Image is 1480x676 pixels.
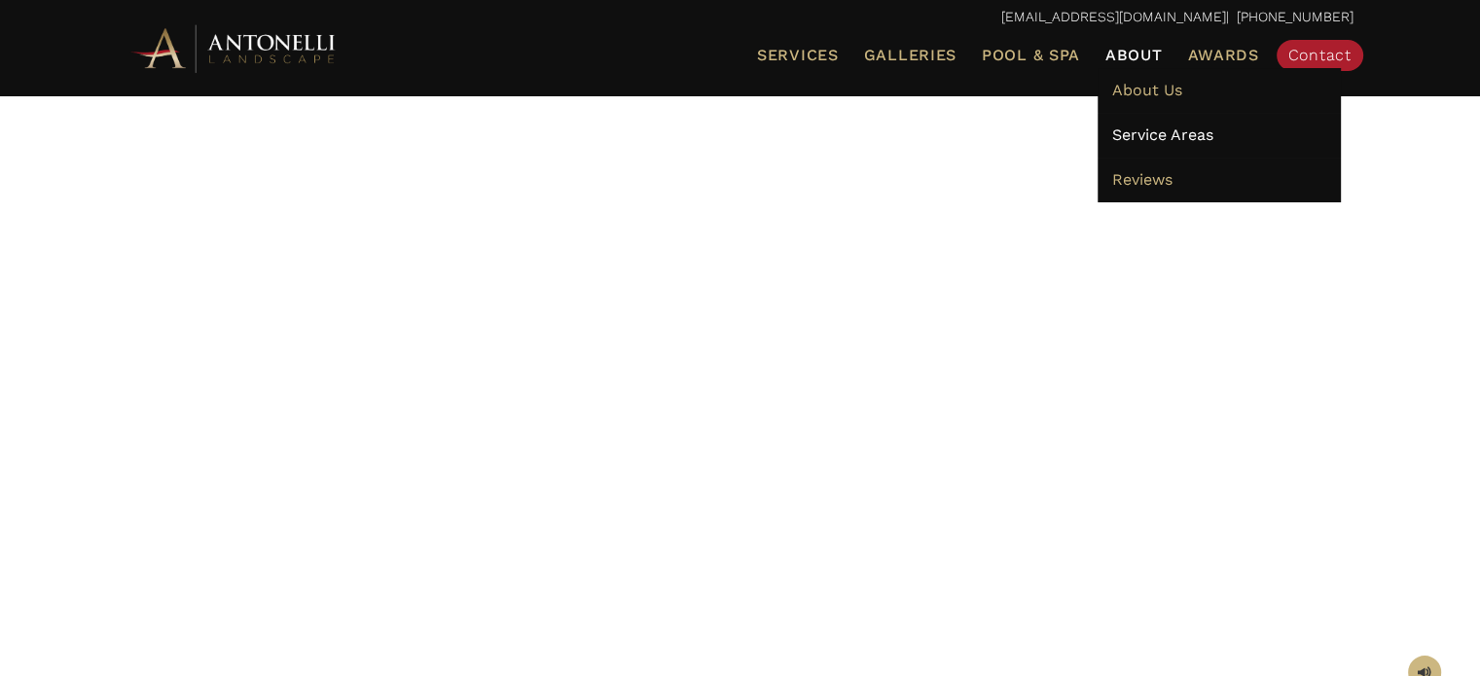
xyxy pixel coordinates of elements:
[127,5,1354,30] p: | [PHONE_NUMBER]
[1187,46,1258,64] span: Awards
[1112,125,1213,144] span: Service Areas
[1098,68,1341,113] a: About Us
[749,43,847,68] a: Services
[856,43,964,68] a: Galleries
[1098,43,1171,68] a: About
[1288,46,1352,64] span: Contact
[1277,40,1363,71] a: Contact
[982,46,1080,64] span: Pool & Spa
[127,21,342,75] img: Antonelli Horizontal Logo
[864,46,957,64] span: Galleries
[1179,43,1266,68] a: Awards
[1001,9,1226,24] a: [EMAIL_ADDRESS][DOMAIN_NAME]
[1098,113,1341,158] a: Service Areas
[1098,158,1341,202] a: Reviews
[1105,48,1163,63] span: About
[974,43,1088,68] a: Pool & Spa
[1112,170,1173,189] span: Reviews
[757,48,839,63] span: Services
[1112,81,1182,99] span: About Us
